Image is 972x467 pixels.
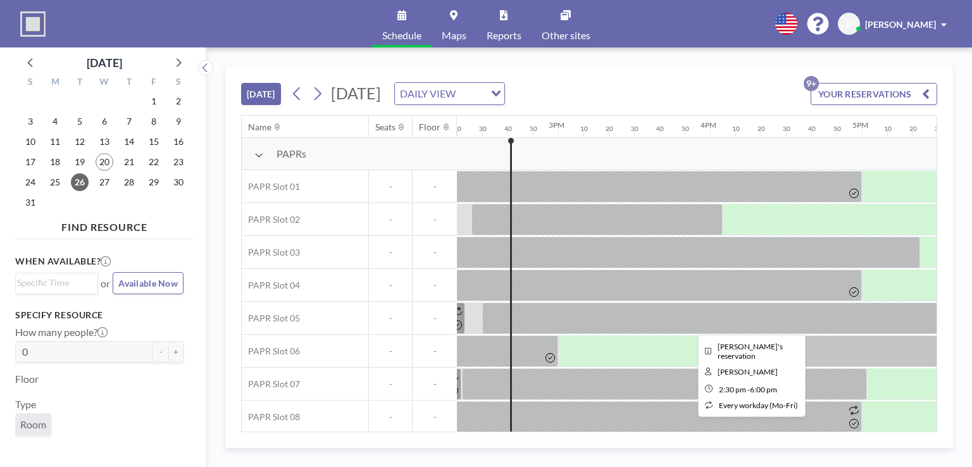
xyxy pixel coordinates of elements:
span: - [413,378,457,390]
div: M [43,75,68,91]
span: Schedule [382,30,421,40]
span: PAPR Slot 04 [242,280,300,291]
span: [DATE] [331,84,381,103]
span: or [101,277,110,290]
span: - [413,280,457,291]
span: Saturday, August 16, 2025 [170,133,187,151]
button: YOUR RESERVATIONS9+ [811,83,937,105]
span: - [369,411,412,423]
span: Sunday, August 17, 2025 [22,153,39,171]
span: - [413,346,457,357]
div: 30 [631,125,639,133]
p: 9+ [804,76,819,91]
div: S [18,75,43,91]
div: 50 [682,125,689,133]
div: 50 [833,125,841,133]
span: Thursday, August 21, 2025 [120,153,138,171]
span: Sunday, August 3, 2025 [22,113,39,130]
div: Seats [375,121,396,133]
div: Floor [419,121,440,133]
span: Tuesday, August 19, 2025 [71,153,89,171]
span: Friday, August 22, 2025 [145,153,163,171]
span: Sunday, August 10, 2025 [22,133,39,151]
div: 40 [504,125,512,133]
input: Search for option [17,276,90,290]
label: Floor [15,373,39,385]
span: Friday, August 1, 2025 [145,92,163,110]
span: - [369,378,412,390]
button: [DATE] [241,83,281,105]
div: 40 [656,125,664,133]
span: Saturday, August 9, 2025 [170,113,187,130]
div: 40 [808,125,816,133]
span: Sunday, August 24, 2025 [22,173,39,191]
span: - [369,214,412,225]
span: Monday, August 25, 2025 [46,173,64,191]
div: 10 [580,125,588,133]
span: PAPR Slot 05 [242,313,300,324]
span: DAILY VIEW [397,85,458,102]
span: - [413,214,457,225]
span: PAPR Slot 02 [242,214,300,225]
div: S [166,75,190,91]
span: - [747,385,750,394]
div: 20 [909,125,917,133]
div: 10 [732,125,740,133]
span: 2:30 PM [719,385,746,394]
div: Search for option [395,83,504,104]
button: Available Now [113,272,184,294]
span: Sunday, August 31, 2025 [22,194,39,211]
span: - [369,346,412,357]
div: F [141,75,166,91]
span: Daniel's reservation [718,342,783,361]
span: Maps [442,30,466,40]
span: [PERSON_NAME] [865,19,936,30]
div: 30 [783,125,790,133]
span: Available Now [118,278,178,289]
span: Tuesday, August 5, 2025 [71,113,89,130]
div: 3PM [549,120,564,130]
div: 20 [606,125,613,133]
span: Monday, August 11, 2025 [46,133,64,151]
button: + [168,341,184,363]
span: Reports [487,30,521,40]
span: Wednesday, August 13, 2025 [96,133,113,151]
label: How many people? [15,326,108,339]
span: PAPRs [277,147,306,160]
div: [DATE] [87,54,122,72]
div: T [116,75,141,91]
span: Thursday, August 14, 2025 [120,133,138,151]
span: Tuesday, August 26, 2025 [71,173,89,191]
span: Thursday, August 7, 2025 [120,113,138,130]
span: - [369,313,412,324]
span: Friday, August 8, 2025 [145,113,163,130]
span: JJ [845,18,853,30]
span: - [413,247,457,258]
img: organization-logo [20,11,46,37]
div: 5PM [852,120,868,130]
div: 20 [454,125,461,133]
span: Other sites [542,30,590,40]
button: - [153,341,168,363]
span: Saturday, August 2, 2025 [170,92,187,110]
span: Wednesday, August 6, 2025 [96,113,113,130]
span: Wednesday, August 27, 2025 [96,173,113,191]
span: - [369,181,412,192]
span: Friday, August 29, 2025 [145,173,163,191]
span: Friday, August 15, 2025 [145,133,163,151]
div: T [68,75,92,91]
span: Saturday, August 23, 2025 [170,153,187,171]
span: - [413,313,457,324]
h3: Specify resource [15,309,184,321]
h4: FIND RESOURCE [15,216,194,233]
span: - [369,280,412,291]
span: - [413,411,457,423]
span: Tuesday, August 12, 2025 [71,133,89,151]
span: Thursday, August 28, 2025 [120,173,138,191]
div: W [92,75,117,91]
span: Room [20,418,46,431]
span: - [369,247,412,258]
div: Search for option [16,273,97,292]
div: 30 [479,125,487,133]
span: Saturday, August 30, 2025 [170,173,187,191]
